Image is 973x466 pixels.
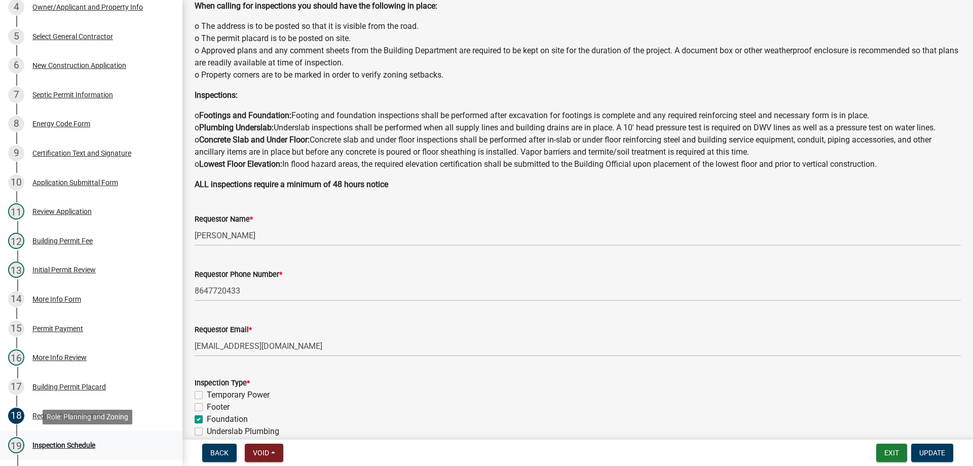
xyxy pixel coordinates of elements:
label: Requestor Phone Number [195,271,282,278]
div: Inspection Schedule [32,442,95,449]
div: 17 [8,379,24,395]
div: More Info Form [32,296,81,303]
button: Exit [876,444,907,462]
div: Role: Planning and Zoning [43,410,132,424]
div: Septic Permit Information [32,91,113,98]
div: 15 [8,320,24,337]
div: 5 [8,28,24,45]
label: Requestor Email [195,327,252,334]
button: Update [911,444,953,462]
label: Underslab Plumbing [207,425,279,438]
div: Owner/Applicant and Property Info [32,4,143,11]
strong: Lowest Floor Elevation: [199,159,282,169]
div: Select General Contractor [32,33,113,40]
strong: Inspections: [195,90,238,100]
strong: Footings and Foundation: [199,111,291,120]
span: Void [253,449,269,457]
p: o Footing and foundation inspections shall be performed after excavation for footings is complete... [195,110,961,170]
strong: When calling for inspections you should have the following in place: [195,1,437,11]
div: Building Permit Fee [32,237,93,244]
div: 18 [8,408,24,424]
div: Request for Inspection [32,412,103,419]
div: New Construction Application [32,62,126,69]
div: 6 [8,57,24,74]
div: More Info Review [32,354,87,361]
div: 13 [8,262,24,278]
div: Permit Payment [32,325,83,332]
div: 12 [8,233,24,249]
div: Application Submittal Form [32,179,118,186]
label: Inspection Type [195,380,250,387]
label: Foundation [207,413,248,425]
strong: ALL inspections require a minimum of 48 hours notice [195,180,388,189]
div: Certification Text and Signature [32,150,131,157]
span: Update [919,449,945,457]
label: Temporary Power [207,389,270,401]
div: 19 [8,437,24,453]
strong: Plumbing Underslab: [199,123,274,132]
button: Void [245,444,283,462]
div: Building Permit Placard [32,383,106,390]
label: Footer [207,401,230,413]
label: Requestor Name [195,216,253,223]
div: 7 [8,87,24,103]
div: 11 [8,203,24,220]
div: Energy Code Form [32,120,90,127]
div: 16 [8,349,24,366]
div: 8 [8,116,24,132]
strong: Concrete Slab and Under Floor: [199,135,310,145]
div: 14 [8,291,24,307]
div: 10 [8,174,24,191]
div: Initial Permit Review [32,266,96,273]
p: o The address is to be posted so that it is visible from the road. o The permit placard is to be ... [195,20,961,81]
div: Review Application [32,208,92,215]
button: Back [202,444,237,462]
span: Back [210,449,229,457]
div: 9 [8,145,24,161]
